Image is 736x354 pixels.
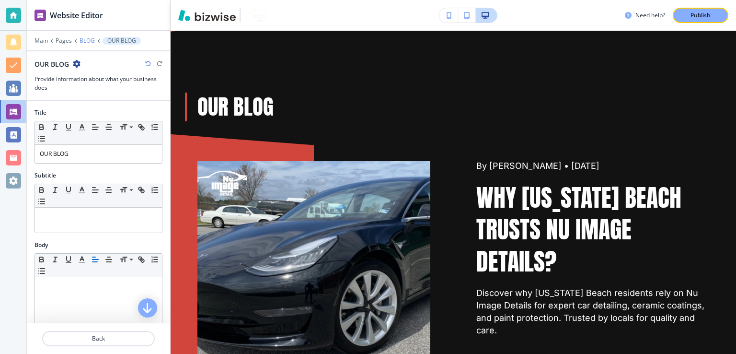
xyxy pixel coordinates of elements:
button: Main [34,37,48,44]
p: WHY [US_STATE] BEACH TRUSTS NU IMAGE DETAILS? [476,182,709,278]
button: Back [42,331,155,346]
p: Publish [690,11,711,20]
img: Your Logo [244,9,270,21]
p: OUR BLOG [107,37,136,44]
button: Pages [56,37,72,44]
p: Discover why [US_STATE] Beach residents rely on Nu Image Details for expert car detailing, cerami... [476,287,709,337]
h2: Website Editor [50,10,103,21]
h3: OUR BLOG [197,93,709,121]
h3: Provide information about what your business does [34,75,162,92]
img: Bizwise Logo [178,10,236,21]
h2: Subtitle [34,171,56,180]
button: Publish [673,8,728,23]
p: By [PERSON_NAME] • [DATE] [476,160,709,172]
img: editor icon [34,10,46,21]
button: BLOG [80,37,95,44]
h2: Body [34,241,48,249]
h2: OUR BLOG [34,59,69,69]
h2: Title [34,108,46,117]
h3: Need help? [635,11,665,20]
p: OUR BLOG [40,150,157,158]
button: OUR BLOG [103,37,141,45]
p: Back [43,334,154,343]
